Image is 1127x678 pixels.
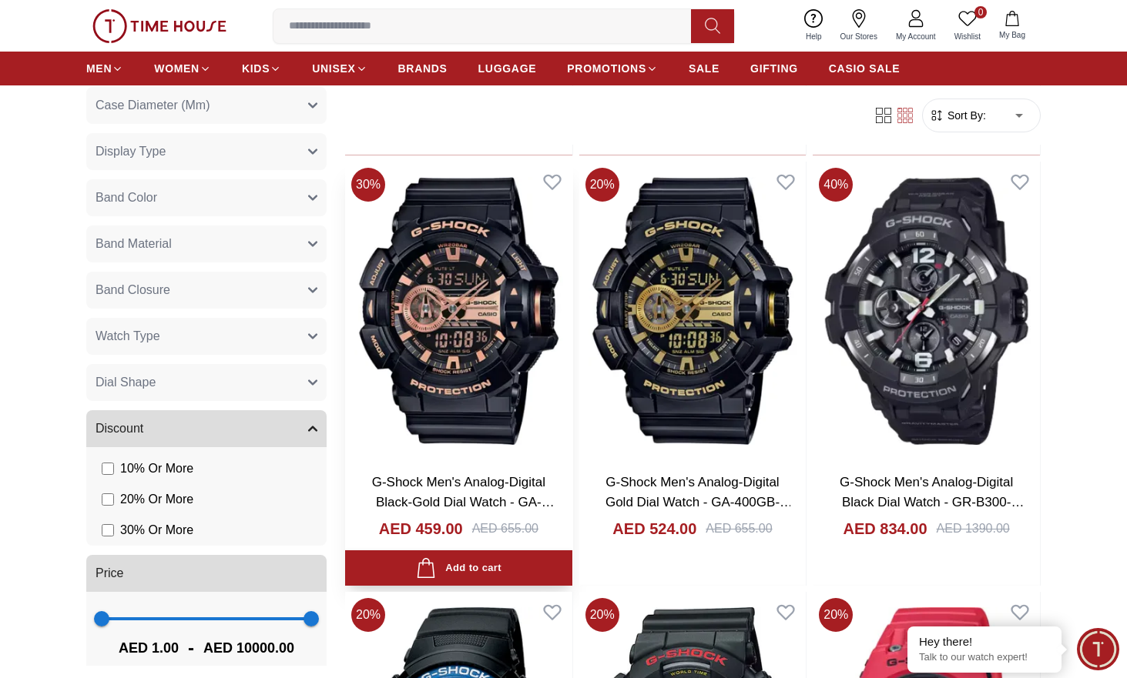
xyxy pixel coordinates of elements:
img: G-Shock Men's Analog-Digital Black Dial Watch - GR-B300-1ADR [813,162,1040,460]
a: BRANDS [398,55,448,82]
span: 20 % [819,598,853,632]
span: Watch Type [96,327,160,346]
span: My Account [890,31,942,42]
span: Case Diameter (Mm) [96,96,210,115]
span: PROMOTIONS [567,61,646,76]
div: Add to cart [416,558,501,579]
a: G-Shock Men's Analog-Digital Gold Dial Watch - GA-400GB-1A9 [605,475,793,529]
a: KIDS [242,55,281,82]
span: 20 % [585,168,619,202]
h4: AED 459.00 [379,518,463,539]
span: AED 1.00 [119,637,179,659]
span: Price [96,564,123,583]
span: Sort By: [944,108,986,123]
input: 20% Or More [102,493,114,506]
span: Display Type [96,142,166,161]
span: MEN [86,61,112,76]
span: Dial Shape [96,373,156,392]
img: ... [92,9,226,43]
span: 20 % Or More [120,490,193,509]
span: 0 [974,6,987,18]
span: Band Color [96,189,157,207]
a: LUGGAGE [478,55,537,82]
a: GIFTING [750,55,798,82]
a: UNISEX [312,55,367,82]
span: KIDS [242,61,270,76]
span: WOMEN [154,61,200,76]
span: 30 % Or More [120,521,193,539]
button: Sort By: [929,108,986,123]
a: Help [797,6,831,45]
button: Band Color [86,179,327,216]
button: My Bag [990,8,1035,44]
button: Watch Type [86,318,327,355]
span: - [179,636,203,660]
div: AED 1390.00 [937,519,1010,538]
input: 10% Or More [102,463,114,475]
button: Band Material [86,225,327,262]
a: SALE [689,55,719,82]
span: LUGGAGE [478,61,537,76]
span: Help [800,31,828,42]
button: Band Closure [86,272,327,309]
span: 40 % [819,168,853,202]
span: SALE [689,61,719,76]
div: AED 655.00 [706,519,772,538]
button: Display Type [86,133,327,170]
input: 30% Or More [102,524,114,536]
span: GIFTING [750,61,798,76]
a: MEN [86,55,123,82]
span: Band Material [96,235,172,253]
h4: AED 834.00 [844,518,927,539]
a: 0Wishlist [945,6,990,45]
div: AED 655.00 [472,519,538,538]
a: WOMEN [154,55,211,82]
span: 10 % Or More [120,459,193,478]
span: 30 % [351,168,385,202]
span: Wishlist [948,31,987,42]
span: UNISEX [312,61,355,76]
button: Dial Shape [86,364,327,401]
span: Discount [96,419,143,438]
div: Hey there! [919,634,1050,650]
button: Discount [86,410,327,447]
button: Price [86,555,327,592]
img: G-Shock Men's Analog-Digital Gold Dial Watch - GA-400GB-1A9 [579,162,807,460]
a: G-Shock Men's Analog-Digital Black Dial Watch - GR-B300-1ADR [840,475,1024,529]
h4: AED 524.00 [612,518,696,539]
a: PROMOTIONS [567,55,658,82]
a: Our Stores [831,6,887,45]
button: Add to cart [345,550,572,586]
button: Case Diameter (Mm) [86,87,327,124]
span: AED 10000.00 [203,637,294,659]
p: Talk to our watch expert! [919,651,1050,664]
span: CASIO SALE [829,61,901,76]
span: My Bag [993,29,1031,41]
span: 20 % [351,598,385,632]
span: Our Stores [834,31,884,42]
span: BRANDS [398,61,448,76]
img: G-Shock Men's Analog-Digital Black-Gold Dial Watch - GA-400GB-1A4 [345,162,572,460]
a: G-Shock Men's Analog-Digital Black-Gold Dial Watch - GA-400GB-1A4 [372,475,555,529]
div: Chat Widget [1077,628,1119,670]
span: Band Closure [96,281,170,299]
a: CASIO SALE [829,55,901,82]
span: 20 % [585,598,619,632]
